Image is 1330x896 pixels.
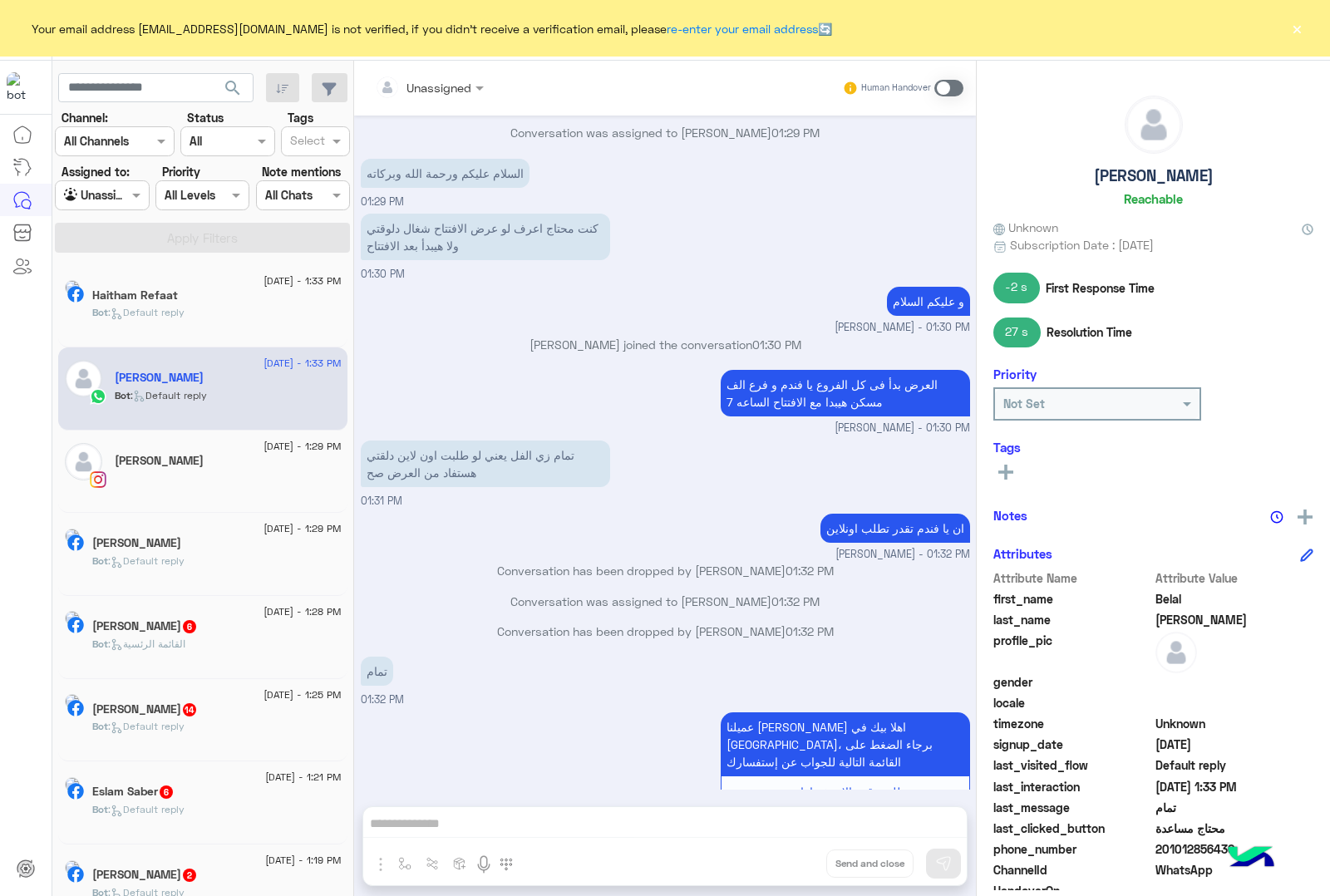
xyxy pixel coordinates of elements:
[1094,166,1214,185] h5: [PERSON_NAME]
[90,388,106,405] img: WhatsApp
[790,785,900,799] span: للتسوق و الاستفسارات
[223,78,243,98] span: search
[183,869,196,882] span: 2
[55,223,350,253] button: Apply Filters
[183,620,196,633] span: 6
[1155,569,1314,587] span: Attribute Value
[92,803,108,815] span: Bot
[65,280,80,295] img: picture
[32,20,832,37] span: Your email address [EMAIL_ADDRESS][DOMAIN_NAME] is not verified, if you didn't receive a verifica...
[183,703,196,716] span: 14
[67,286,84,303] img: Facebook
[1155,840,1314,858] span: 201012856430
[90,471,106,488] img: Instagram
[213,73,254,109] button: search
[1155,611,1314,628] span: Ahmed
[361,214,610,260] p: 28/8/2025, 1:30 PM
[361,441,610,487] p: 28/8/2025, 1:31 PM
[1046,279,1155,297] span: First Response Time
[92,868,198,882] h5: Ahmed Magdy
[361,159,530,188] p: 28/8/2025, 1:29 PM
[288,109,313,126] label: Tags
[65,443,102,480] img: defaultAdmin.png
[108,306,185,318] span: : Default reply
[1298,510,1313,524] img: add
[1155,590,1314,608] span: Belal
[361,693,404,706] span: 01:32 PM
[65,611,80,626] img: picture
[993,367,1037,382] h6: Priority
[361,268,405,280] span: 01:30 PM
[835,320,970,336] span: [PERSON_NAME] - 01:30 PM
[820,514,970,543] p: 28/8/2025, 1:32 PM
[993,273,1040,303] span: -2 s
[162,163,200,180] label: Priority
[1155,778,1314,795] span: 2025-08-28T10:33:00.475Z
[771,126,820,140] span: 01:29 PM
[264,273,341,288] span: [DATE] - 1:33 PM
[62,109,108,126] label: Channel:
[67,866,84,883] img: Facebook
[131,389,207,401] span: : Default reply
[826,849,914,878] button: Send and close
[92,288,178,303] h5: Haitham Refaat
[67,700,84,716] img: Facebook
[92,554,108,567] span: Bot
[65,777,80,792] img: picture
[264,439,341,454] span: [DATE] - 1:29 PM
[108,638,185,650] span: : القائمة الرئسية
[1288,20,1305,37] button: ×
[115,389,131,401] span: Bot
[92,785,175,799] h5: Eslam Saber
[7,72,37,102] img: 713415422032625
[993,318,1041,347] span: 27 s
[1155,799,1314,816] span: تمام
[752,337,801,352] span: 01:30 PM
[265,770,341,785] span: [DATE] - 1:21 PM
[67,783,84,800] img: Facebook
[115,371,204,385] h5: Belal Ahmed
[993,736,1152,753] span: signup_date
[361,124,970,141] p: Conversation was assigned to [PERSON_NAME]
[993,861,1152,879] span: ChannelId
[1124,191,1183,206] h6: Reachable
[786,564,834,578] span: 01:32 PM
[361,623,970,640] p: Conversation has been dropped by [PERSON_NAME]
[1010,236,1154,254] span: Subscription Date : [DATE]
[288,131,325,153] div: Select
[361,657,393,686] p: 28/8/2025, 1:32 PM
[993,508,1027,523] h6: Notes
[993,820,1152,837] span: last_clicked_button
[1155,632,1197,673] img: defaultAdmin.png
[264,687,341,702] span: [DATE] - 1:25 PM
[92,720,108,732] span: Bot
[993,569,1152,587] span: Attribute Name
[721,370,970,416] p: 28/8/2025, 1:30 PM
[993,840,1152,858] span: phone_number
[361,195,404,208] span: 01:29 PM
[62,163,130,180] label: Assigned to:
[187,109,224,126] label: Status
[1126,96,1182,153] img: defaultAdmin.png
[771,594,820,608] span: 01:32 PM
[264,521,341,536] span: [DATE] - 1:29 PM
[1222,830,1280,888] img: hulul-logo.png
[265,853,341,868] span: [DATE] - 1:19 PM
[264,356,341,371] span: [DATE] - 1:33 PM
[887,287,970,316] p: 28/8/2025, 1:30 PM
[835,547,970,563] span: [PERSON_NAME] - 01:32 PM
[993,440,1313,455] h6: Tags
[1270,510,1283,524] img: notes
[993,799,1152,816] span: last_message
[1047,323,1132,341] span: Resolution Time
[108,803,185,815] span: : Default reply
[1155,756,1314,774] span: Default reply
[108,720,185,732] span: : Default reply
[1155,673,1314,691] span: null
[1155,694,1314,711] span: null
[993,756,1152,774] span: last_visited_flow
[993,778,1152,795] span: last_interaction
[361,593,970,610] p: Conversation was assigned to [PERSON_NAME]
[92,306,108,318] span: Bot
[667,22,818,36] a: re-enter your email address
